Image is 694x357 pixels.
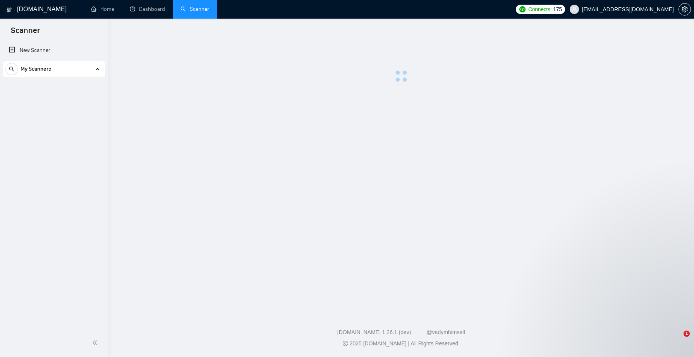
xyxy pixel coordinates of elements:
[5,25,46,41] span: Scanner
[3,61,105,80] li: My Scanners
[684,331,690,337] span: 1
[3,43,105,58] li: New Scanner
[519,6,526,12] img: upwork-logo.png
[679,3,691,16] button: setting
[180,6,209,12] a: searchScanner
[426,329,465,335] a: @vadymhimself
[572,7,577,12] span: user
[9,43,99,58] a: New Scanner
[21,61,51,77] span: My Scanners
[130,6,165,12] a: dashboardDashboard
[6,66,17,72] span: search
[553,5,562,14] span: 175
[115,340,688,348] div: 2025 [DOMAIN_NAME] | All Rights Reserved.
[343,341,348,346] span: copyright
[92,339,100,347] span: double-left
[668,331,686,349] iframe: Intercom live chat
[337,329,411,335] a: [DOMAIN_NAME] 1.26.1 (dev)
[679,6,691,12] a: setting
[91,6,114,12] a: homeHome
[528,5,551,14] span: Connects:
[5,63,18,75] button: search
[7,3,12,16] img: logo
